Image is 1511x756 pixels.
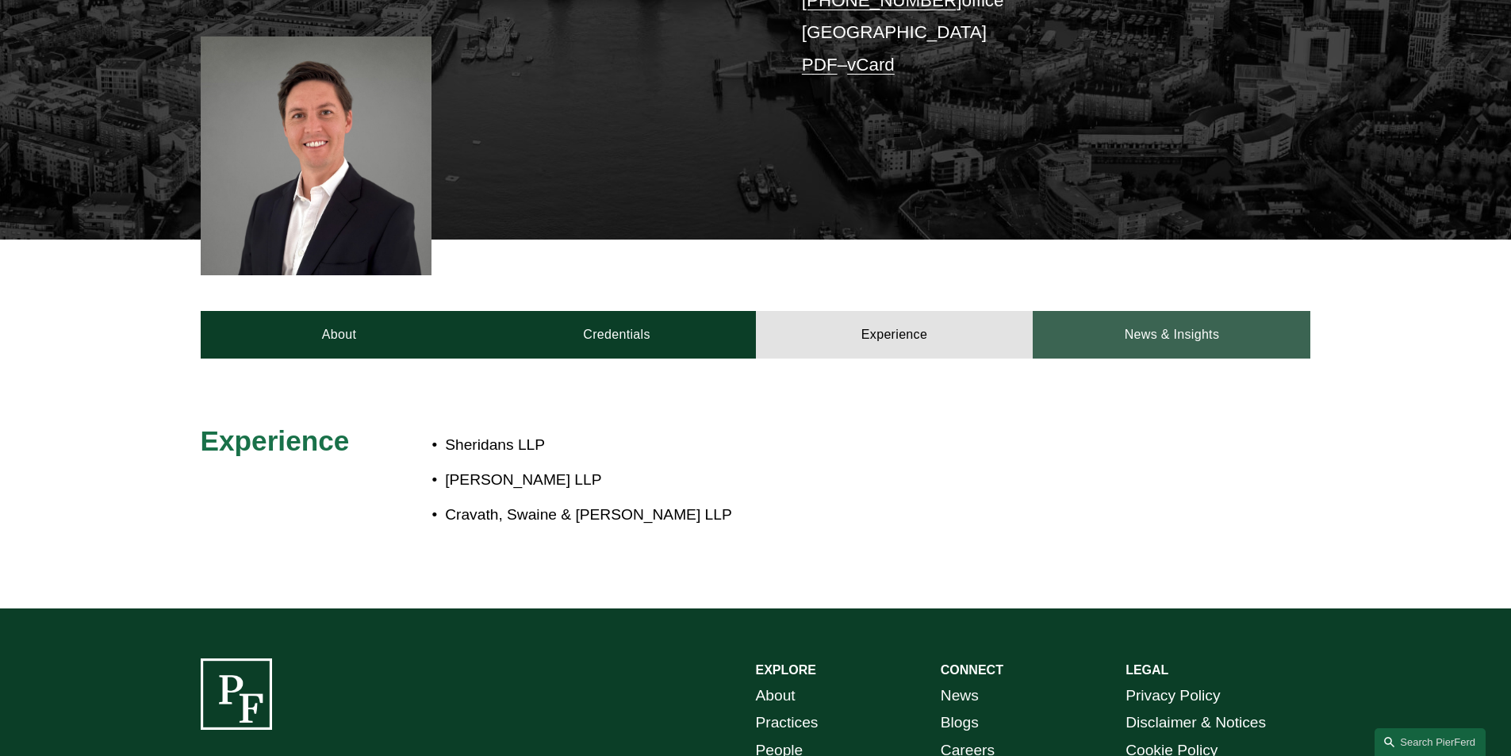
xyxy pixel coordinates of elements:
a: News [941,682,979,710]
span: Experience [201,425,350,456]
a: Search this site [1375,728,1486,756]
a: About [756,682,796,710]
a: Practices [756,709,819,737]
a: Credentials [478,311,756,359]
strong: LEGAL [1126,663,1168,677]
a: Disclaimer & Notices [1126,709,1266,737]
p: Cravath, Swaine & [PERSON_NAME] LLP [445,501,1172,529]
a: Privacy Policy [1126,682,1220,710]
p: Sheridans LLP [445,432,1172,459]
a: PDF [802,55,838,75]
a: Experience [756,311,1034,359]
a: vCard [847,55,895,75]
a: News & Insights [1033,311,1310,359]
strong: CONNECT [941,663,1003,677]
strong: EXPLORE [756,663,816,677]
p: [PERSON_NAME] LLP [445,466,1172,494]
a: About [201,311,478,359]
a: Blogs [941,709,979,737]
